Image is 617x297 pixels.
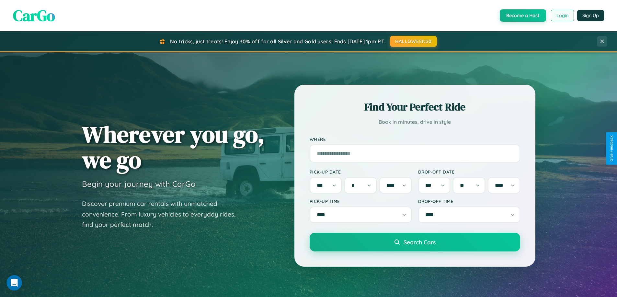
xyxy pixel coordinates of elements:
[310,117,520,127] p: Book in minutes, drive in style
[310,169,412,175] label: Pick-up Date
[82,122,265,173] h1: Wherever you go, we go
[13,5,55,26] span: CarGo
[390,36,437,47] button: HALLOWEEN30
[418,198,520,204] label: Drop-off Time
[404,239,436,246] span: Search Cars
[551,10,574,21] button: Login
[310,136,520,142] label: Where
[82,179,196,189] h3: Begin your journey with CarGo
[310,198,412,204] label: Pick-up Time
[170,38,385,45] span: No tricks, just treats! Enjoy 30% off for all Silver and Gold users! Ends [DATE] 1pm PT.
[577,10,604,21] button: Sign Up
[500,9,546,22] button: Become a Host
[310,100,520,114] h2: Find Your Perfect Ride
[418,169,520,175] label: Drop-off Date
[609,135,614,162] div: Give Feedback
[82,198,244,230] p: Discover premium car rentals with unmatched convenience. From luxury vehicles to everyday rides, ...
[6,275,22,291] iframe: Intercom live chat
[310,233,520,251] button: Search Cars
